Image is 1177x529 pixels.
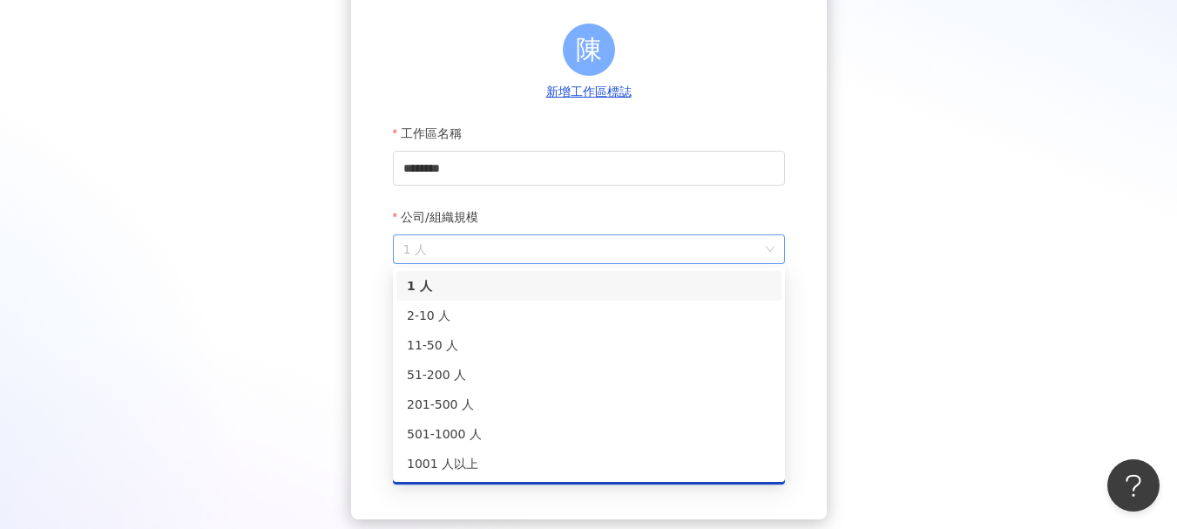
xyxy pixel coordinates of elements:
label: 公司/組織規模 [393,200,491,234]
div: 201-500 人 [407,395,771,414]
div: 201-500 人 [396,390,781,419]
button: 新增工作區標誌 [541,83,637,102]
span: 1 人 [403,235,775,263]
div: 51-200 人 [396,360,781,390]
div: 11-50 人 [396,330,781,360]
div: 1 人 [396,271,781,301]
div: 51-200 人 [407,365,771,384]
label: 工作區名稱 [393,116,475,151]
div: 1001 人以上 [407,454,771,473]
iframe: Help Scout Beacon - Open [1107,459,1160,512]
div: 2-10 人 [396,301,781,330]
span: 陳 [576,29,602,70]
input: 工作區名稱 [393,151,785,186]
div: 501-1000 人 [396,419,781,449]
div: 1 人 [407,276,771,295]
div: 1001 人以上 [396,449,781,478]
div: 2-10 人 [407,306,771,325]
div: 501-1000 人 [407,424,771,444]
div: 11-50 人 [407,336,771,355]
